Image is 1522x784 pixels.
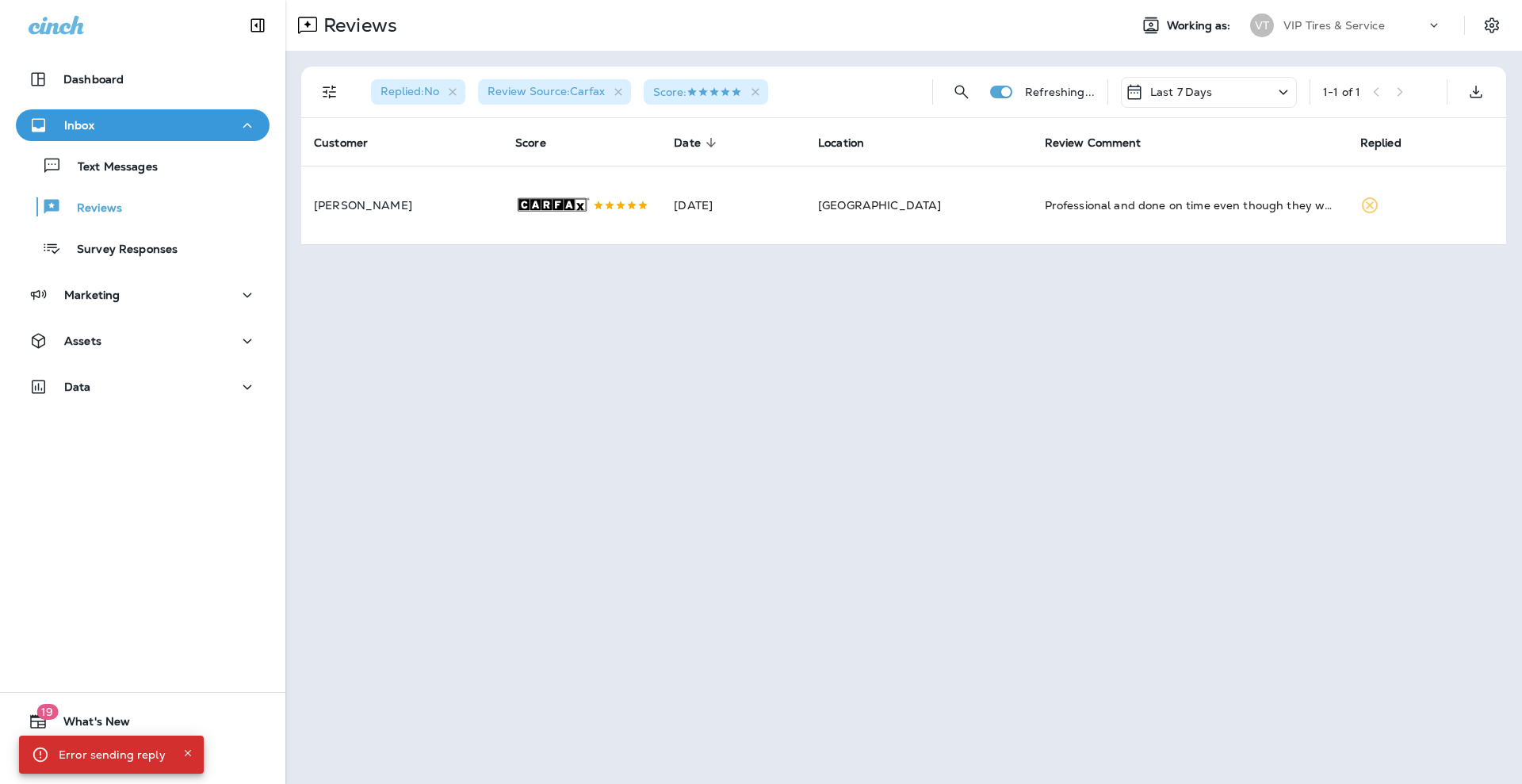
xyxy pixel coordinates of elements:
span: Replied : No [380,84,439,98]
button: Survey Responses [16,231,270,265]
span: Score [515,136,546,150]
p: Data [64,381,91,393]
p: [PERSON_NAME] [314,199,490,212]
span: Score [515,136,567,150]
p: Reviews [317,13,397,37]
p: Marketing [64,289,120,301]
button: Collapse Sidebar [235,10,280,41]
p: Text Messages [62,160,158,175]
button: Assets [16,325,270,357]
button: Support [16,744,270,775]
button: Inbox [16,109,270,141]
span: What's New [48,715,130,734]
span: Review Source : Carfax [488,84,605,98]
p: Refreshing... [1025,86,1095,98]
td: [DATE] [661,166,805,244]
span: Review Comment [1045,136,1141,150]
button: Export as CSV [1460,76,1492,108]
button: Search Reviews [946,76,977,108]
span: Review Comment [1045,136,1162,150]
button: Close [178,744,197,763]
p: Assets [64,335,101,347]
button: Filters [314,76,346,108]
span: Replied [1360,136,1402,150]
span: Score : [653,85,742,99]
button: Reviews [16,190,270,224]
p: Last 7 Days [1150,86,1213,98]
button: Dashboard [16,63,270,95]
span: Customer [314,136,368,150]
span: Customer [314,136,388,150]
span: 19 [36,704,58,720]
div: Review Source:Carfax [478,79,631,105]
button: Settings [1478,11,1506,40]
span: Location [818,136,885,150]
button: Marketing [16,279,270,311]
div: Replied:No [371,79,465,105]
div: VT [1250,13,1274,37]
button: Text Messages [16,149,270,182]
span: [GEOGRAPHIC_DATA] [818,198,941,212]
span: Working as: [1167,19,1234,33]
p: VIP Tires & Service [1283,19,1385,32]
p: Dashboard [63,73,124,86]
span: Replied [1360,136,1422,150]
button: 19What's New [16,706,270,737]
button: Data [16,371,270,403]
span: Date [674,136,701,150]
span: Location [818,136,864,150]
p: Survey Responses [61,243,178,258]
div: Score:5 Stars [644,79,768,105]
p: Reviews [61,201,122,216]
span: Date [674,136,721,150]
div: Professional and done on time even though they were experiencing technical issues. [1045,197,1335,213]
div: Error sending reply [59,740,166,769]
div: 1 - 1 of 1 [1323,86,1360,98]
p: Inbox [64,119,94,132]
